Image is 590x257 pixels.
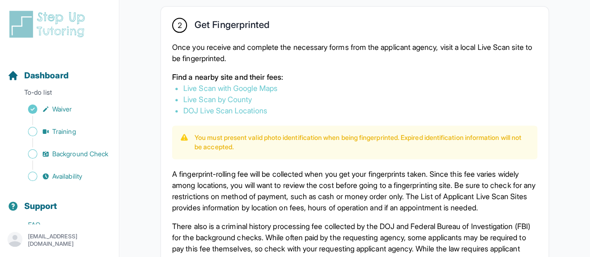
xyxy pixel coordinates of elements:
a: Availability [7,170,119,183]
span: Waiver [52,104,72,114]
img: logo [7,9,90,39]
a: Dashboard [7,69,69,82]
button: Support [4,185,115,216]
p: A fingerprint-rolling fee will be collected when you get your fingerprints taken. Since this fee ... [172,168,537,213]
a: Training [7,125,119,138]
span: Availability [52,172,82,181]
span: Training [52,127,76,136]
span: Background Check [52,149,108,159]
button: [EMAIL_ADDRESS][DOMAIN_NAME] [7,232,111,249]
button: Dashboard [4,54,115,86]
a: Waiver [7,103,119,116]
span: 2 [177,20,181,31]
a: Live Scan with Google Maps [183,83,278,93]
a: Background Check [7,147,119,160]
p: To-do list [4,88,115,101]
p: [EMAIL_ADDRESS][DOMAIN_NAME] [28,233,111,248]
a: DOJ Live Scan Locations [183,106,267,115]
p: Find a nearby site and their fees: [172,71,537,83]
a: FAQ [7,218,119,231]
span: Dashboard [24,69,69,82]
p: You must present valid photo identification when being fingerprinted. Expired identification info... [194,133,530,152]
span: Support [24,200,57,213]
p: Once you receive and complete the necessary forms from the applicant agency, visit a local Live S... [172,42,537,64]
a: Live Scan by County [183,95,252,104]
h2: Get Fingerprinted [194,19,270,34]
